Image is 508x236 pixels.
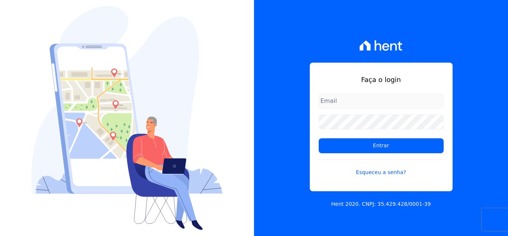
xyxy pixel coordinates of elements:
h1: Faça o login [319,75,444,85]
p: Hent 2020. CNPJ: 35.429.428/0001-39 [331,200,431,208]
input: Email [319,94,444,108]
a: Esqueceu a senha? [319,159,444,176]
img: Login [32,6,223,230]
input: Entrar [319,138,444,153]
